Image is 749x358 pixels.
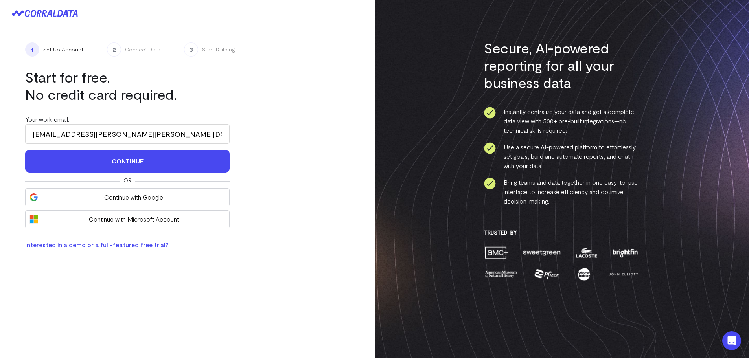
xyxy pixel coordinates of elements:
button: Continue with Google [25,188,230,206]
span: Connect Data [125,46,160,53]
li: Use a secure AI-powered platform to effortlessly set goals, build and automate reports, and chat ... [484,142,639,171]
a: Interested in a demo or a full-featured free trial? [25,241,168,248]
button: Continue [25,150,230,173]
span: 2 [107,42,121,57]
span: 1 [25,42,39,57]
span: 3 [184,42,198,57]
input: Enter your work email address [25,124,230,144]
span: Continue with Google [42,193,225,202]
span: Or [123,176,131,184]
span: Start Building [202,46,235,53]
h3: Secure, AI-powered reporting for all your business data [484,39,639,91]
div: Open Intercom Messenger [722,331,741,350]
span: Set Up Account [43,46,83,53]
li: Bring teams and data together in one easy-to-use interface to increase efficiency and optimize de... [484,178,639,206]
label: Your work email: [25,116,69,123]
h3: Trusted By [484,229,639,236]
span: Continue with Microsoft Account [42,215,225,224]
button: Continue with Microsoft Account [25,210,230,228]
h1: Start for free. No credit card required. [25,68,230,103]
li: Instantly centralize your data and get a complete data view with 500+ pre-built integrations—no t... [484,107,639,135]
